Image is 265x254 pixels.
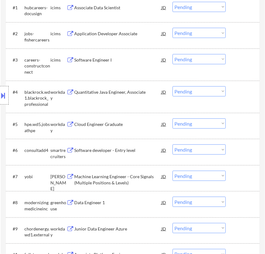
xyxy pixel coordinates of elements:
div: JD [161,197,167,208]
div: chordenergy.wd1.external [24,226,50,238]
div: Machine Learning Engineer - Core Signals (Multiple Positions & Levels) [75,174,161,186]
div: JD [161,2,167,13]
div: #7 [13,174,19,180]
div: Quantitative Java Engineer, Associate [75,89,161,95]
div: #9 [13,226,19,232]
div: workday [50,226,66,238]
div: icims [50,5,66,11]
div: JD [161,223,167,234]
div: hubcareers-docusign [24,5,50,17]
div: Data Engineer 1 [75,200,161,206]
div: Junior Data Engineer Azure [75,226,161,232]
div: #8 [13,200,19,206]
div: Application Developer Associate [75,31,161,37]
div: modernizingmedicineinc [24,200,50,212]
div: #2 [13,31,19,37]
div: Cloud Engineer Graduate [75,121,161,127]
div: [PERSON_NAME] [50,174,66,192]
div: #1 [13,5,19,11]
div: JD [161,118,167,130]
div: JD [161,171,167,182]
div: JD [161,28,167,39]
div: JD [161,144,167,156]
div: Software developer - Entry level [75,147,161,153]
div: yobi [24,174,50,180]
div: Associate Data Scientist [75,5,161,11]
div: icims [50,31,66,37]
div: Software Engineer I [75,57,161,63]
div: jobs-fishercareers [24,31,50,43]
div: JD [161,86,167,97]
div: JD [161,54,167,65]
div: smartrecruiters [50,147,66,159]
div: greenhouse [50,200,66,212]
